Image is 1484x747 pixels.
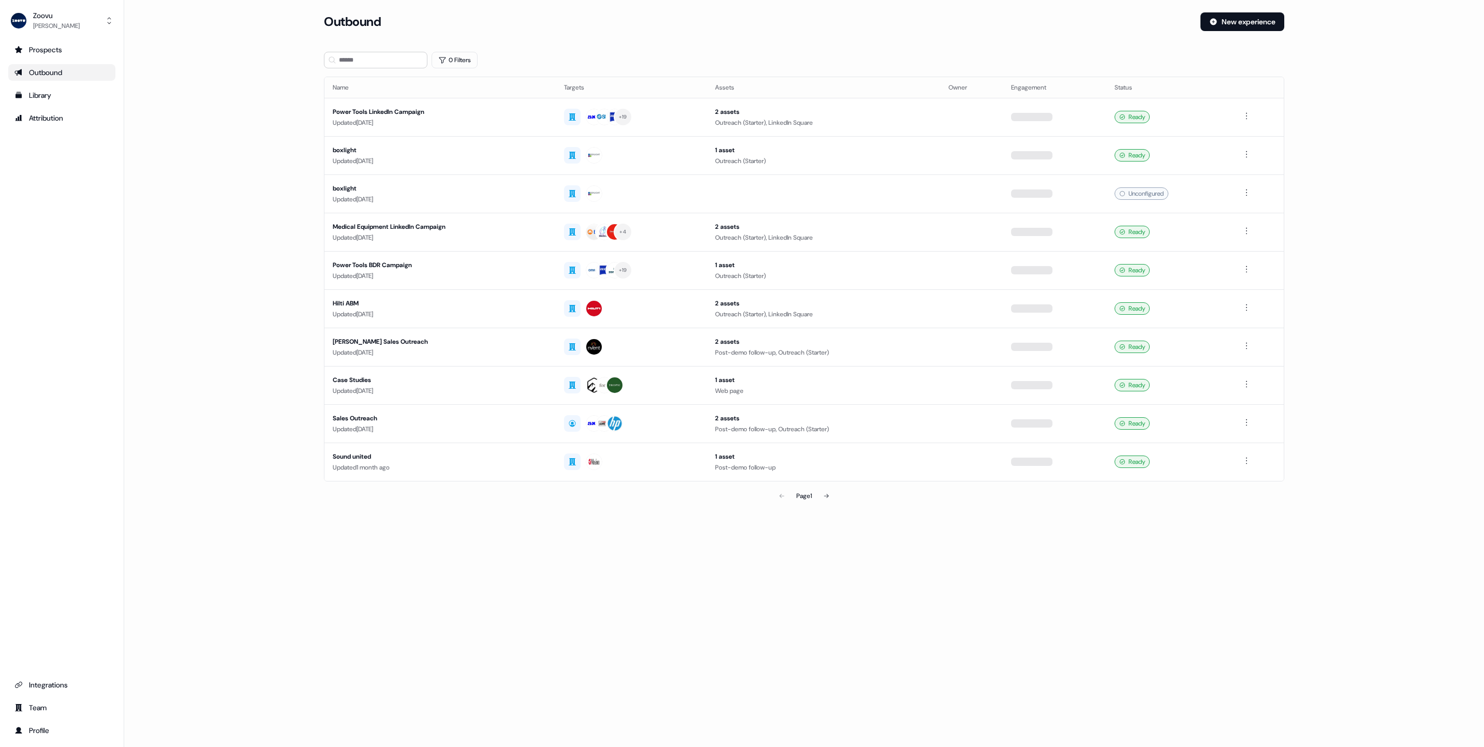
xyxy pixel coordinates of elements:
[715,309,931,319] div: Outreach (Starter), LinkedIn Square
[14,90,109,100] div: Library
[333,183,547,194] div: boxlight
[1106,77,1232,98] th: Status
[1115,456,1150,468] div: Ready
[715,271,931,281] div: Outreach (Starter)
[333,336,547,347] div: [PERSON_NAME] Sales Outreach
[1115,341,1150,353] div: Ready
[715,260,931,270] div: 1 asset
[8,8,115,33] button: Zoovu[PERSON_NAME]
[1115,226,1150,238] div: Ready
[8,64,115,81] a: Go to outbound experience
[715,156,931,166] div: Outreach (Starter)
[707,77,940,98] th: Assets
[333,424,547,434] div: Updated [DATE]
[14,725,109,736] div: Profile
[14,702,109,713] div: Team
[8,87,115,104] a: Go to templates
[715,462,931,473] div: Post-demo follow-up
[715,145,931,155] div: 1 asset
[940,77,1003,98] th: Owner
[715,107,931,117] div: 2 assets
[1115,417,1150,430] div: Ready
[432,52,478,68] button: 0 Filters
[14,67,109,78] div: Outbound
[333,271,547,281] div: Updated [DATE]
[1115,149,1150,162] div: Ready
[1115,111,1150,123] div: Ready
[333,413,547,423] div: Sales Outreach
[715,451,931,462] div: 1 asset
[333,375,547,385] div: Case Studies
[14,45,109,55] div: Prospects
[715,232,931,243] div: Outreach (Starter), LinkedIn Square
[619,112,627,122] div: + 19
[333,309,547,319] div: Updated [DATE]
[619,227,626,237] div: + 4
[8,722,115,739] a: Go to profile
[333,194,547,204] div: Updated [DATE]
[715,386,931,396] div: Web page
[796,491,812,501] div: Page 1
[715,347,931,358] div: Post-demo follow-up, Outreach (Starter)
[33,10,80,21] div: Zoovu
[333,386,547,396] div: Updated [DATE]
[1115,302,1150,315] div: Ready
[1003,77,1106,98] th: Engagement
[333,156,547,166] div: Updated [DATE]
[1115,187,1168,200] div: Unconfigured
[14,680,109,690] div: Integrations
[8,41,115,58] a: Go to prospects
[1115,379,1150,391] div: Ready
[333,462,547,473] div: Updated 1 month ago
[715,118,931,128] div: Outreach (Starter), LinkedIn Square
[333,222,547,232] div: Medical Equipment LinkedIn Campaign
[619,266,627,275] div: + 19
[333,107,547,117] div: Power Tools LinkedIn Campaign
[8,110,115,126] a: Go to attribution
[324,14,381,30] h3: Outbound
[715,424,931,434] div: Post-demo follow-up, Outreach (Starter)
[324,77,556,98] th: Name
[715,222,931,232] div: 2 assets
[14,113,109,123] div: Attribution
[333,298,547,309] div: Hilti ABM
[715,298,931,309] div: 2 assets
[333,232,547,243] div: Updated [DATE]
[1200,12,1284,31] button: New experience
[333,260,547,270] div: Power Tools BDR Campaign
[8,699,115,716] a: Go to team
[556,77,707,98] th: Targets
[33,21,80,31] div: [PERSON_NAME]
[8,677,115,693] a: Go to integrations
[333,118,547,128] div: Updated [DATE]
[715,413,931,423] div: 2 assets
[715,375,931,385] div: 1 asset
[715,336,931,347] div: 2 assets
[333,347,547,358] div: Updated [DATE]
[1115,264,1150,276] div: Ready
[333,145,547,155] div: boxlight
[333,451,547,462] div: Sound united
